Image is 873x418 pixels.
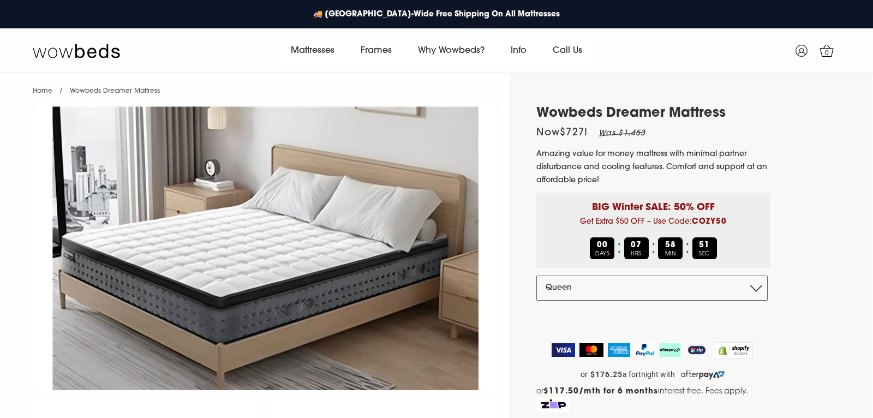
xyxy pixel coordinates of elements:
[665,241,676,249] b: 58
[543,387,658,396] strong: $117.50/mth for 6 months
[692,218,727,226] b: COZY50
[536,387,748,396] span: or interest free. Fees apply.
[278,35,348,66] a: Mattresses
[635,343,655,357] img: PayPal Logo
[405,35,498,66] a: Why Wowbeds?
[580,218,727,226] span: Get Extra $50 OFF – Use Code:
[659,343,681,357] img: AfterPay Logo
[498,35,540,66] a: Info
[545,193,762,215] p: BIG Winter SALE: 50% OFF
[536,128,588,138] span: Now $727 !
[658,237,683,259] div: MIN
[536,367,770,383] a: or $176.25 a fortnight with
[348,35,405,66] a: Frames
[59,88,63,94] span: /
[536,150,767,184] span: Amazing value for money mattress with minimal partner disturbance and cooling features. Comfort a...
[581,370,588,379] span: or
[536,106,770,122] h1: Wowbeds Dreamer Mattress
[822,48,833,59] span: 0
[685,343,708,357] img: ZipPay Logo
[623,370,675,379] span: a fortnight with
[631,241,642,249] b: 07
[715,342,753,359] img: Shopify secure badge
[813,37,840,64] a: 0
[692,237,717,259] div: SEC
[33,88,52,94] a: Home
[624,237,649,259] div: HRS
[599,129,645,138] em: Was $1,453
[536,397,570,412] img: Zip Logo
[590,237,614,259] div: DAYS
[597,241,608,249] b: 00
[540,35,595,66] a: Call Us
[608,343,630,357] img: American Express Logo
[33,43,120,58] img: Wow Beds Logo
[699,241,710,249] b: 51
[33,73,160,101] nav: breadcrumbs
[579,343,604,357] img: MasterCard Logo
[552,343,575,357] img: Visa Logo
[70,88,160,94] span: Wowbeds Dreamer Mattress
[308,3,565,26] a: 🚚 [GEOGRAPHIC_DATA]-Wide Free Shipping On All Mattresses
[590,370,623,379] strong: $176.25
